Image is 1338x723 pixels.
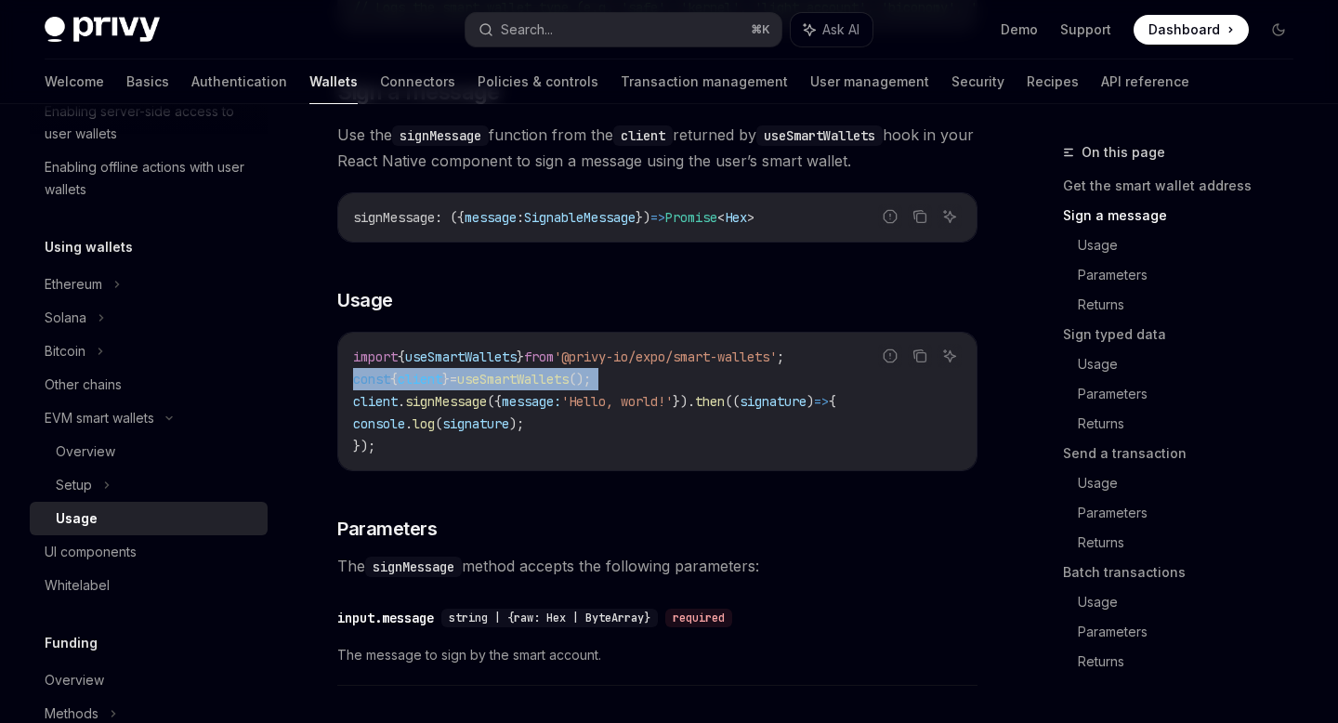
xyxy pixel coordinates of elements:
div: Setup [56,474,92,496]
button: Search...⌘K [466,13,780,46]
button: Copy the contents from the code block [908,204,932,229]
span: Ask AI [822,20,859,39]
a: Welcome [45,59,104,104]
a: User management [810,59,929,104]
button: Ask AI [791,13,872,46]
div: UI components [45,541,137,563]
span: ) [807,393,814,410]
a: Policies & controls [478,59,598,104]
span: . [398,393,405,410]
a: Dashboard [1134,15,1249,45]
a: Other chains [30,368,268,401]
span: signature [442,415,509,432]
h5: Using wallets [45,236,133,258]
span: useSmartWallets [457,371,569,388]
span: ; [777,348,784,365]
a: Sign a message [1063,201,1308,230]
a: Sign typed data [1063,320,1308,349]
a: Overview [30,435,268,468]
span: { [398,348,405,365]
span: : ({ [435,209,465,226]
button: Toggle dark mode [1264,15,1293,45]
span: }) [636,209,650,226]
a: Returns [1078,647,1308,677]
span: signature [740,393,807,410]
span: (); [569,371,591,388]
a: Basics [126,59,169,104]
span: < [717,209,725,226]
span: }). [673,393,695,410]
div: Other chains [45,374,122,396]
span: import [353,348,398,365]
a: Parameters [1078,260,1308,290]
a: Returns [1078,409,1308,439]
span: 'Hello, world!' [561,393,673,410]
span: => [650,209,665,226]
span: } [442,371,450,388]
a: API reference [1101,59,1189,104]
span: useSmartWallets [405,348,517,365]
code: signMessage [365,557,462,577]
span: client [398,371,442,388]
span: signMessage [353,209,435,226]
span: Usage [337,287,393,313]
span: Hex [725,209,747,226]
span: message: [502,393,561,410]
a: Overview [30,664,268,697]
span: The method accepts the following parameters: [337,553,977,579]
div: Bitcoin [45,340,85,362]
a: Send a transaction [1063,439,1308,468]
div: Overview [45,669,104,691]
a: Usage [1078,587,1308,617]
a: UI components [30,535,268,569]
a: Parameters [1078,498,1308,528]
a: Usage [30,502,268,535]
span: signMessage [405,393,487,410]
span: string | {raw: Hex | ByteArray} [449,611,650,625]
code: client [613,125,673,146]
a: Demo [1001,20,1038,39]
a: Enabling offline actions with user wallets [30,151,268,206]
button: Report incorrect code [878,344,902,368]
span: } [517,348,524,365]
h5: Funding [45,632,98,654]
span: Dashboard [1148,20,1220,39]
div: Search... [501,19,553,41]
div: Solana [45,307,86,329]
a: Batch transactions [1063,558,1308,587]
a: Parameters [1078,617,1308,647]
span: }); [353,438,375,454]
span: . [405,415,413,432]
button: Ask AI [938,344,962,368]
span: then [695,393,725,410]
img: dark logo [45,17,160,43]
button: Copy the contents from the code block [908,344,932,368]
a: Transaction management [621,59,788,104]
span: ({ [487,393,502,410]
div: Ethereum [45,273,102,296]
a: Wallets [309,59,358,104]
a: Security [951,59,1004,104]
div: input.message [337,609,434,627]
span: = [450,371,457,388]
a: Returns [1078,528,1308,558]
span: const [353,371,390,388]
a: Returns [1078,290,1308,320]
span: Promise [665,209,717,226]
span: => [814,393,829,410]
a: Whitelabel [30,569,268,602]
span: log [413,415,435,432]
span: from [524,348,554,365]
span: { [390,371,398,388]
span: (( [725,393,740,410]
span: { [829,393,836,410]
a: Authentication [191,59,287,104]
span: : [517,209,524,226]
span: message [465,209,517,226]
span: console [353,415,405,432]
a: Usage [1078,230,1308,260]
span: Parameters [337,516,437,542]
a: Get the smart wallet address [1063,171,1308,201]
a: Usage [1078,349,1308,379]
code: useSmartWallets [756,125,883,146]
